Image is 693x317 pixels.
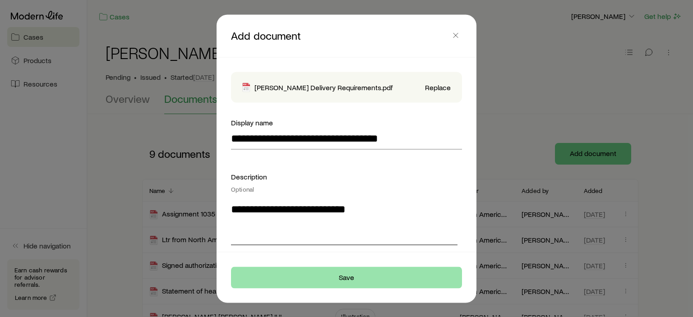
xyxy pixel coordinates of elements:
[231,29,449,42] p: Add document
[231,266,462,288] button: Save
[231,171,462,193] div: Description
[231,185,462,193] div: Optional
[425,83,451,92] button: Replace
[231,117,462,128] div: Display name
[254,83,393,92] p: [PERSON_NAME] Delivery Requirements.pdf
